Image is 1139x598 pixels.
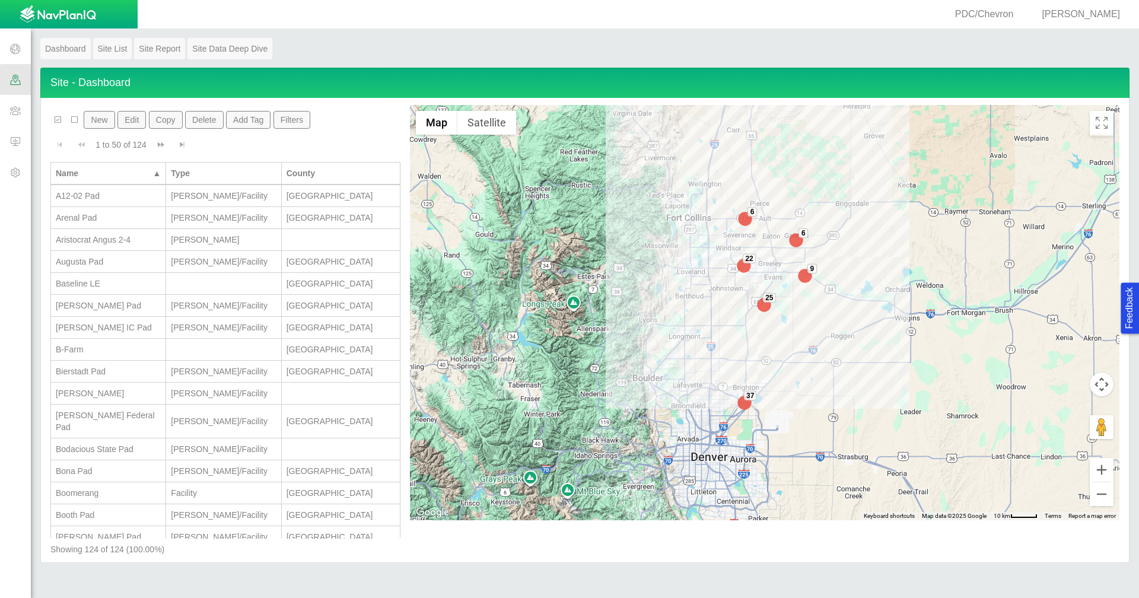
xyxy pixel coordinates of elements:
td: Bona Pad [51,460,166,482]
div: Bierstadt Pad [56,365,161,377]
div: [PERSON_NAME]/Facility [171,256,276,268]
button: Drag Pegman onto the map to open Street View [1090,415,1113,439]
div: [PERSON_NAME]/Facility [171,415,276,427]
div: [PERSON_NAME]/Facility [171,509,276,521]
span: [PERSON_NAME] [1042,9,1120,19]
div: 37 [744,391,756,400]
div: [PERSON_NAME]/Facility [171,465,276,477]
div: [PERSON_NAME] [1027,8,1125,21]
td: Weld County [282,317,400,339]
div: Baseline LE [56,278,161,290]
div: Bodacious State Pad [56,443,161,455]
div: [GEOGRAPHIC_DATA] [287,322,395,333]
button: Zoom out [1090,482,1113,506]
div: Booth Pad [56,509,161,521]
div: [GEOGRAPHIC_DATA] [287,300,395,311]
td: B-Farm [51,339,166,361]
span: 10 km [994,513,1010,519]
td: Wells/Facility [166,207,281,229]
div: Type [171,167,276,179]
th: Name [51,162,166,185]
div: [GEOGRAPHIC_DATA] [287,365,395,377]
div: [PERSON_NAME]/Facility [171,365,276,377]
div: [GEOGRAPHIC_DATA] [287,465,395,477]
td: A12-02 Pad [51,185,166,207]
span: Showing 124 of 124 (100.00%) [50,545,164,554]
h4: Site - Dashboard [40,68,1130,98]
div: [PERSON_NAME]/Facility [171,443,276,455]
td: Blackburn Federal Pad [51,405,166,438]
div: 25 [763,293,775,303]
a: Report a map error [1068,513,1116,519]
div: 9 [807,264,817,273]
div: [PERSON_NAME] [171,234,276,246]
div: County [287,167,395,179]
div: [GEOGRAPHIC_DATA] [287,256,395,268]
button: Add Tag [226,111,271,129]
td: Arenal Pad [51,207,166,229]
td: Wells/Facility [166,185,281,207]
td: Adams County [282,273,400,295]
td: Bierstadt Pad [51,361,166,383]
button: Go to next page [151,133,170,156]
button: Edit [117,111,147,129]
a: Site Report [134,38,185,59]
div: Pagination [50,133,400,156]
td: Berry IC Pad [51,317,166,339]
img: UrbanGroupSolutionsTheme$USG_Images$logo.png [20,5,96,24]
td: Belford Pad [51,295,166,317]
div: [GEOGRAPHIC_DATA] [287,190,395,202]
td: Weld County [282,361,400,383]
div: [PERSON_NAME]/Facility [171,190,276,202]
div: 1 to 50 of 124 [91,139,151,155]
td: Wells/Facility [166,438,281,460]
div: [GEOGRAPHIC_DATA] [287,212,395,224]
td: Wells/Facility [166,405,281,438]
div: [PERSON_NAME]/Facility [171,300,276,311]
div: [GEOGRAPHIC_DATA] [287,509,395,521]
div: Boomerang [56,487,161,499]
span: Map data ©2025 Google [922,513,987,519]
td: Booth Pad [51,504,166,526]
div: Facility [171,487,276,499]
td: Bost Pad [51,526,166,548]
a: Site Data Deep Dive [187,38,272,59]
td: Wells/Facility [166,460,281,482]
td: Bishop [51,383,166,405]
button: Keyboard shortcuts [864,512,915,520]
div: Aristocrat Angus 2-4 [56,234,161,246]
td: Facility [166,482,281,504]
a: Dashboard [40,38,91,59]
a: Site List [93,38,132,59]
button: Show street map [416,111,457,135]
td: Weld County [282,339,400,361]
td: Baseline LE [51,273,166,295]
td: Weld County [282,482,400,504]
td: Weld County [282,185,400,207]
div: Name [56,167,150,179]
div: 22 [743,254,755,263]
a: Open this area in Google Maps (opens a new window) [413,505,452,520]
td: Weld County [282,295,400,317]
div: A12-02 Pad [56,190,161,202]
td: Wells/Facility [166,317,281,339]
button: New [84,111,114,129]
td: Weld County [282,460,400,482]
button: Zoom in [1090,458,1113,482]
button: Toggle Fullscreen in browser window [1090,111,1113,135]
div: [GEOGRAPHIC_DATA] [287,343,395,355]
div: [GEOGRAPHIC_DATA] [287,278,395,290]
div: 6 [747,207,757,217]
div: [PERSON_NAME] IC Pad [56,322,161,333]
td: Wells/Facility [166,526,281,548]
td: Wells [166,229,281,251]
td: Weld County [282,405,400,438]
div: [PERSON_NAME]/Facility [171,387,276,399]
td: Wells/Facility [166,295,281,317]
td: Weld County [282,526,400,548]
th: County [282,162,400,185]
button: Copy [149,111,183,129]
td: Weld County [282,251,400,273]
span: PDC/Chevron [955,9,1014,19]
div: Bona Pad [56,465,161,477]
